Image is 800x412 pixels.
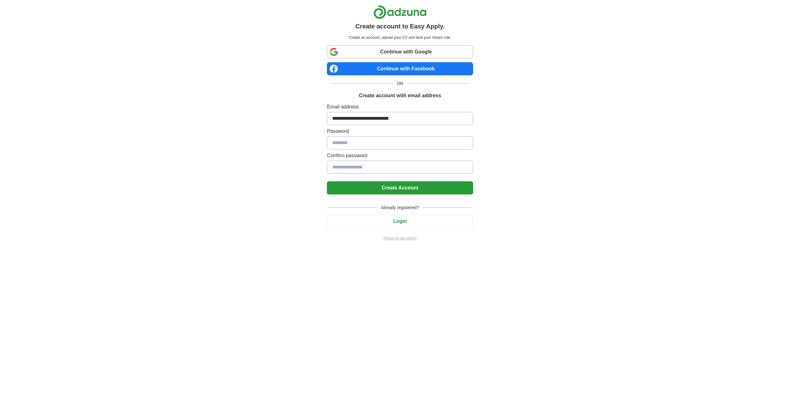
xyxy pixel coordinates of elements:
a: Continue with Facebook [327,62,473,75]
h1: Create account with email address [359,92,441,99]
button: Create Account [327,181,473,194]
span: Already registered? [377,204,422,211]
label: Password [327,128,473,135]
label: Confirm password [327,152,473,159]
label: Email address [327,103,473,111]
a: Login [327,219,473,224]
span: OR [393,80,407,87]
h1: Create account to Easy Apply. [355,22,445,31]
button: Login [327,215,473,228]
a: Return to job advert [327,235,473,241]
a: Continue with Google [327,45,473,58]
p: Create an account, upload your CV and land your dream role. [328,35,472,40]
img: Adzuna logo [373,5,427,19]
